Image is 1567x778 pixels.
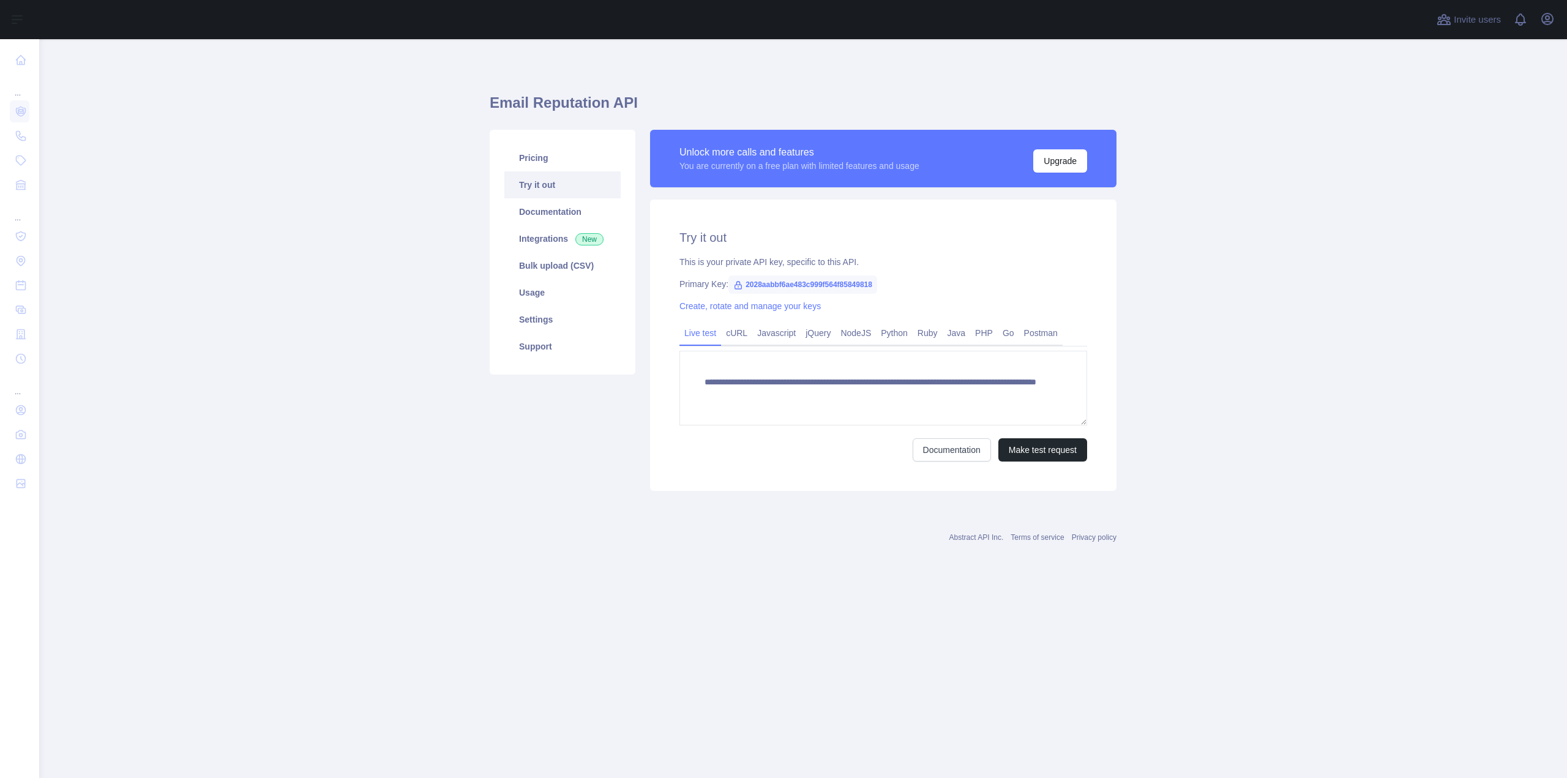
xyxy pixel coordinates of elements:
span: New [575,233,604,245]
div: You are currently on a free plan with limited features and usage [679,160,919,172]
a: Go [998,323,1019,343]
a: Python [876,323,913,343]
a: jQuery [801,323,836,343]
a: Pricing [504,144,621,171]
a: Create, rotate and manage your keys [679,301,821,311]
a: Ruby [913,323,943,343]
button: Invite users [1434,10,1503,29]
a: Support [504,333,621,360]
a: Abstract API Inc. [949,533,1004,542]
div: ... [10,198,29,223]
a: Live test [679,323,721,343]
a: Settings [504,306,621,333]
div: ... [10,372,29,397]
a: Javascript [752,323,801,343]
span: Invite users [1454,13,1501,27]
a: cURL [721,323,752,343]
a: NodeJS [836,323,876,343]
a: Java [943,323,971,343]
a: Privacy policy [1072,533,1116,542]
a: Try it out [504,171,621,198]
a: Usage [504,279,621,306]
div: This is your private API key, specific to this API. [679,256,1087,268]
button: Upgrade [1033,149,1087,173]
a: PHP [970,323,998,343]
a: Integrations New [504,225,621,252]
a: Bulk upload (CSV) [504,252,621,279]
a: Terms of service [1011,533,1064,542]
a: Documentation [913,438,991,462]
span: 2028aabbf6ae483c999f564f85849818 [728,275,877,294]
h2: Try it out [679,229,1087,246]
div: Primary Key: [679,278,1087,290]
h1: Email Reputation API [490,93,1116,122]
a: Postman [1019,323,1063,343]
button: Make test request [998,438,1087,462]
div: Unlock more calls and features [679,145,919,160]
div: ... [10,73,29,98]
a: Documentation [504,198,621,225]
